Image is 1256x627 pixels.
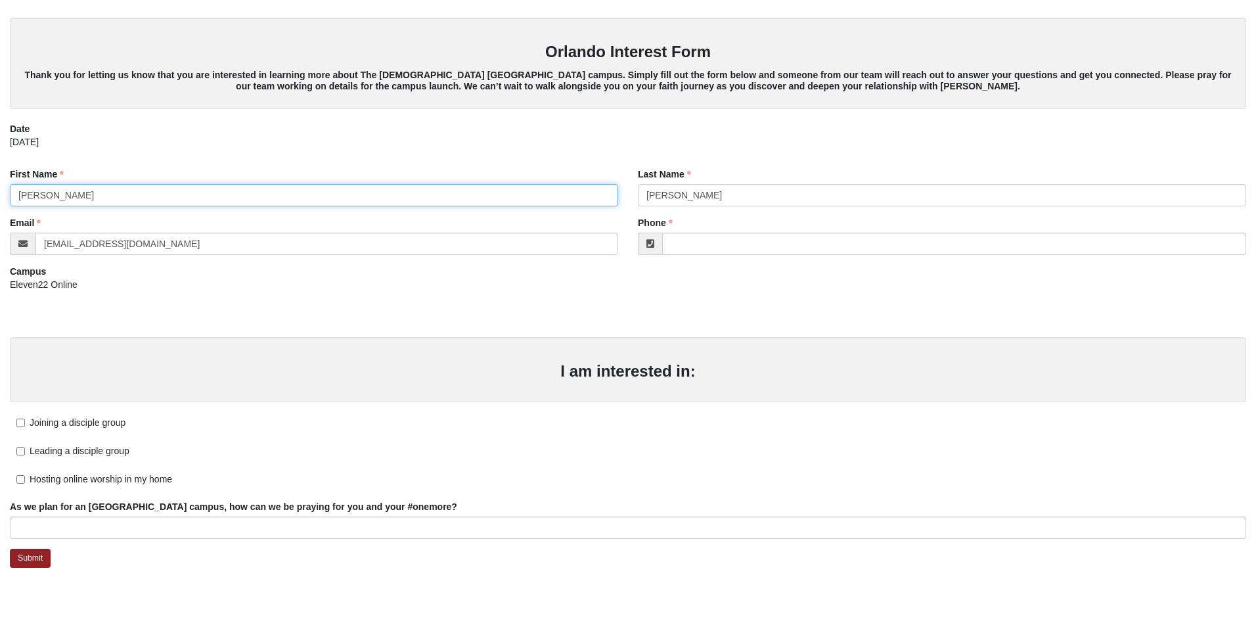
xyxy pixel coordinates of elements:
[10,549,51,568] a: Submit
[30,417,125,428] span: Joining a disciple group
[10,500,457,513] label: As we plan for an [GEOGRAPHIC_DATA] campus, how can we be praying for you and your #onemore?
[23,70,1233,92] h5: Thank you for letting us know that you are interested in learning more about The [DEMOGRAPHIC_DAT...
[638,216,673,229] label: Phone
[10,278,618,300] div: Eleven22 Online
[16,475,25,484] input: Hosting online worship in my home
[23,43,1233,62] h3: Orlando Interest Form
[30,474,172,484] span: Hosting online worship in my home
[16,419,25,427] input: Joining a disciple group
[10,168,64,181] label: First Name
[638,168,691,181] label: Last Name
[10,122,30,135] label: Date
[10,216,41,229] label: Email
[16,447,25,455] input: Leading a disciple group
[30,446,129,456] span: Leading a disciple group
[10,135,1246,158] div: [DATE]
[23,362,1233,381] h3: I am interested in:
[10,265,46,278] label: Campus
